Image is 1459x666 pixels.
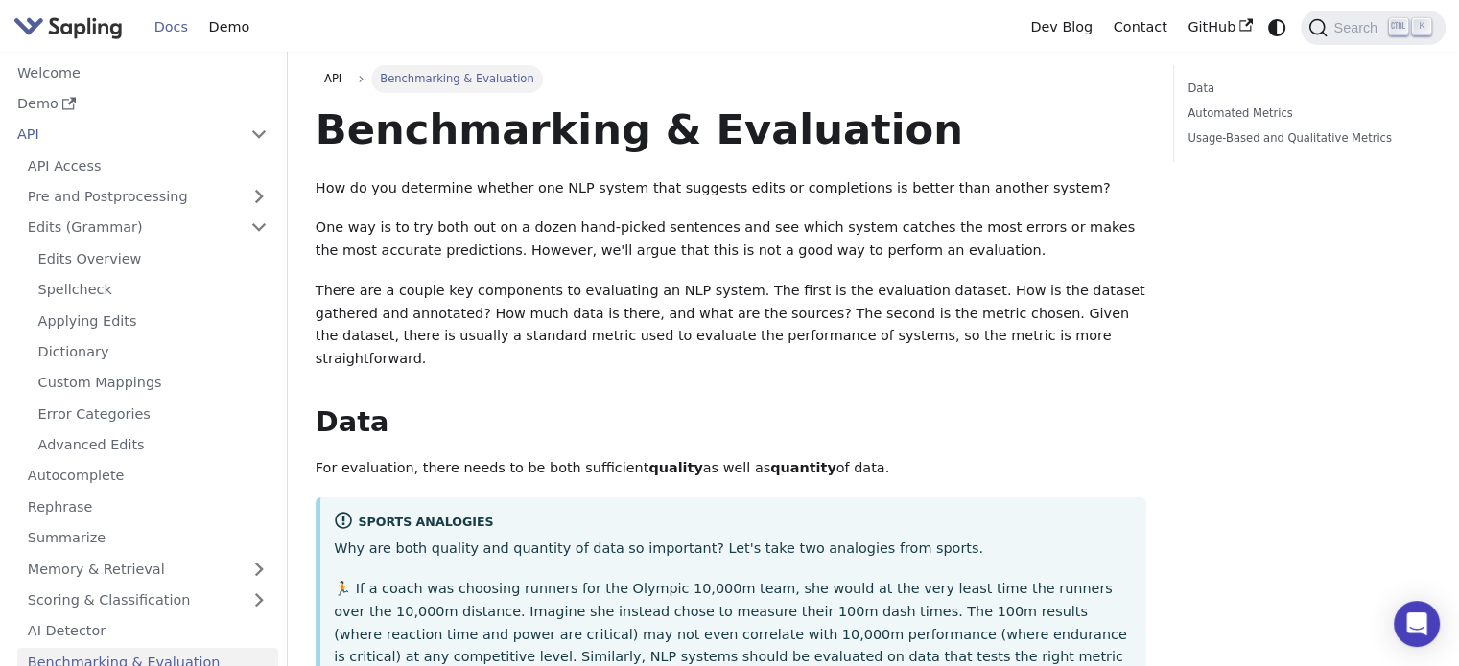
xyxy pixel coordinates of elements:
a: Welcome [7,58,278,86]
a: Automated Metrics [1188,104,1424,123]
kbd: K [1412,18,1431,35]
p: Why are both quality and quantity of data so important? Let's take two analogies from sports. [334,538,1132,561]
a: Memory & Retrieval [17,555,278,583]
a: Demo [7,90,278,118]
a: API [7,121,240,149]
img: Sapling.ai [13,13,123,41]
a: Summarize [17,524,278,552]
button: Collapse sidebar category 'API' [240,121,278,149]
a: Edits Overview [28,244,278,272]
strong: quality [648,460,702,475]
a: Scoring & Classification [17,586,278,614]
h1: Benchmarking & Evaluation [316,103,1145,155]
a: Usage-Based and Qualitative Metrics [1188,129,1424,148]
a: GitHub [1177,12,1262,42]
a: Demo [199,12,260,42]
a: API Access [17,151,278,179]
a: Pre and Postprocessing [17,183,278,211]
p: There are a couple key components to evaluating an NLP system. The first is the evaluation datase... [316,280,1145,371]
span: Benchmarking & Evaluation [371,65,543,92]
button: Search (Ctrl+K) [1301,11,1445,45]
a: Dictionary [28,338,278,366]
button: Switch between dark and light mode (currently system mode) [1263,13,1291,41]
div: Sports Analogies [334,511,1132,534]
a: AI Detector [17,617,278,645]
a: Custom Mappings [28,369,278,397]
div: Open Intercom Messenger [1394,601,1440,647]
a: Contact [1103,12,1178,42]
a: API [316,65,351,92]
span: Search [1328,20,1389,35]
a: Docs [144,12,199,42]
a: Advanced Edits [28,431,278,459]
a: Rephrase [17,493,278,520]
a: Error Categories [28,400,278,427]
p: How do you determine whether one NLP system that suggests edits or completions is better than ano... [316,177,1145,200]
a: Sapling.ai [13,13,129,41]
a: Data [1188,80,1424,98]
strong: quantity [770,460,836,475]
h2: Data [316,405,1145,440]
a: Spellcheck [28,276,278,304]
a: Edits (Grammar) [17,214,278,241]
p: For evaluation, there needs to be both sufficient as well as of data. [316,457,1145,480]
span: API [324,72,341,85]
p: One way is to try both out on a dozen hand-picked sentences and see which system catches the most... [316,217,1145,263]
nav: Breadcrumbs [316,65,1145,92]
a: Dev Blog [1020,12,1102,42]
a: Autocomplete [17,462,278,490]
a: Applying Edits [28,307,278,334]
